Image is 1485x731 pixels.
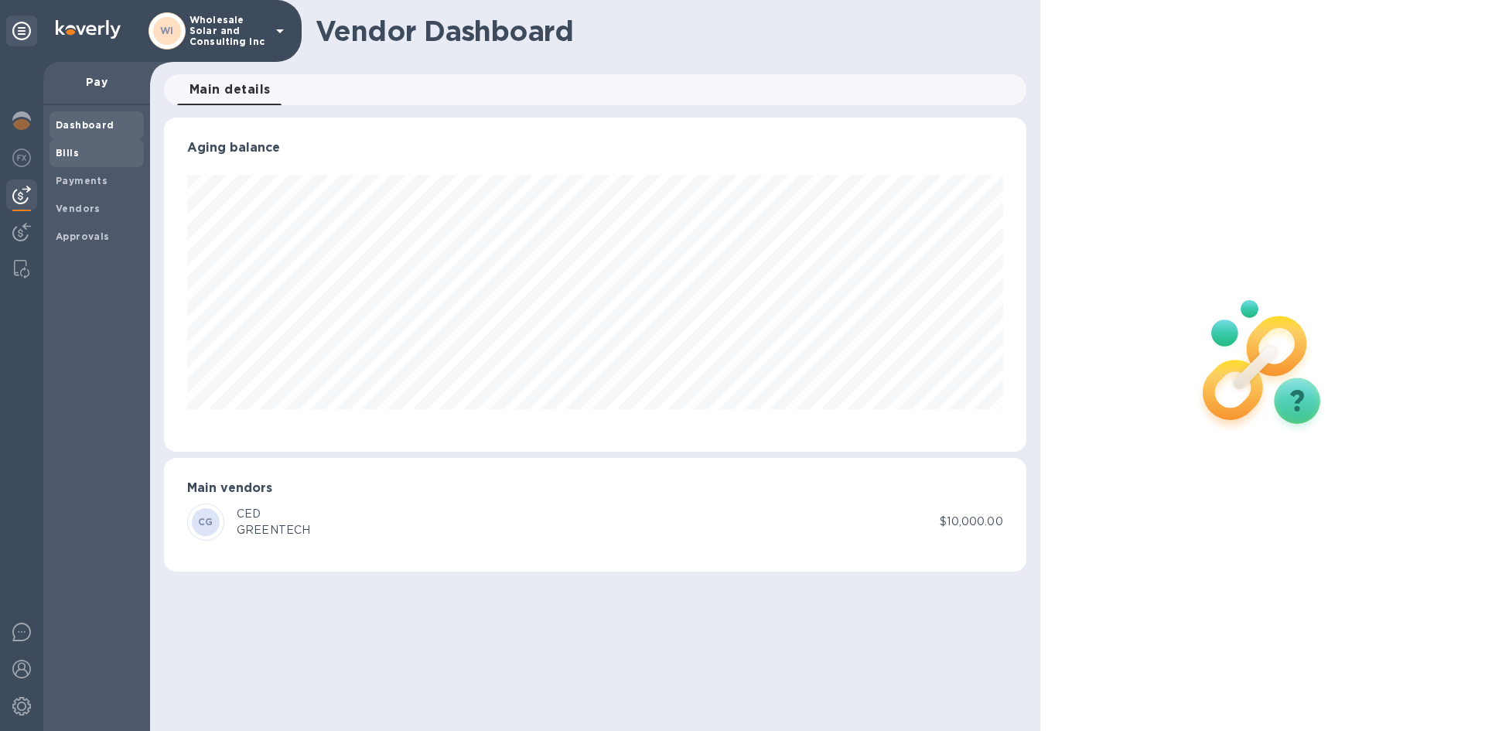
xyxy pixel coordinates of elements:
span: Main details [189,79,271,101]
b: Bills [56,147,79,159]
h3: Aging balance [187,141,1003,155]
b: WI [160,25,174,36]
h3: Main vendors [187,481,1003,496]
b: Dashboard [56,119,114,131]
b: CG [198,516,213,528]
div: CED [237,506,310,522]
b: Approvals [56,231,110,242]
img: Logo [56,20,121,39]
p: Pay [56,74,138,90]
img: Foreign exchange [12,149,31,167]
p: $10,000.00 [940,514,1002,530]
div: GREENTECH [237,522,310,538]
b: Vendors [56,203,101,214]
div: Unpin categories [6,15,37,46]
h1: Vendor Dashboard [316,15,1016,47]
p: Wholesale Solar and Consulting Inc [189,15,267,47]
b: Payments [56,175,108,186]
